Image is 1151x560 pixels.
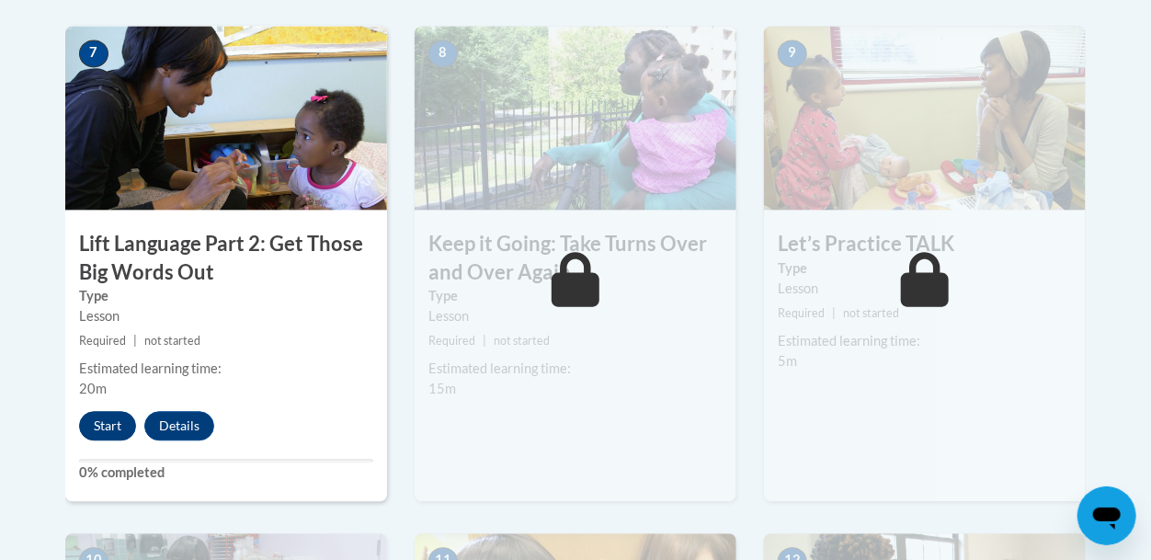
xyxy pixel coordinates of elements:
img: Course Image [65,26,387,210]
span: 9 [778,40,807,67]
label: Type [428,286,723,306]
span: not started [494,334,550,348]
span: | [133,334,137,348]
iframe: Button to launch messaging window [1077,486,1136,545]
span: Required [778,306,825,320]
span: 5m [778,353,797,369]
span: 8 [428,40,458,67]
label: Type [79,286,373,306]
div: Estimated learning time: [428,359,723,379]
div: Lesson [778,279,1072,299]
h3: Let’s Practice TALK [764,230,1086,258]
span: 20m [79,381,107,396]
span: Required [428,334,475,348]
button: Start [79,411,136,440]
h3: Keep it Going: Take Turns Over and Over Again [415,230,736,287]
span: 15m [428,381,456,396]
span: | [832,306,836,320]
span: | [483,334,486,348]
label: Type [778,258,1072,279]
span: not started [144,334,200,348]
button: Details [144,411,214,440]
span: 7 [79,40,108,67]
div: Lesson [79,306,373,326]
div: Lesson [428,306,723,326]
h3: Lift Language Part 2: Get Those Big Words Out [65,230,387,287]
span: not started [843,306,899,320]
span: Required [79,334,126,348]
img: Course Image [764,26,1086,210]
div: Estimated learning time: [79,359,373,379]
img: Course Image [415,26,736,210]
div: Estimated learning time: [778,331,1072,351]
label: 0% completed [79,463,373,483]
